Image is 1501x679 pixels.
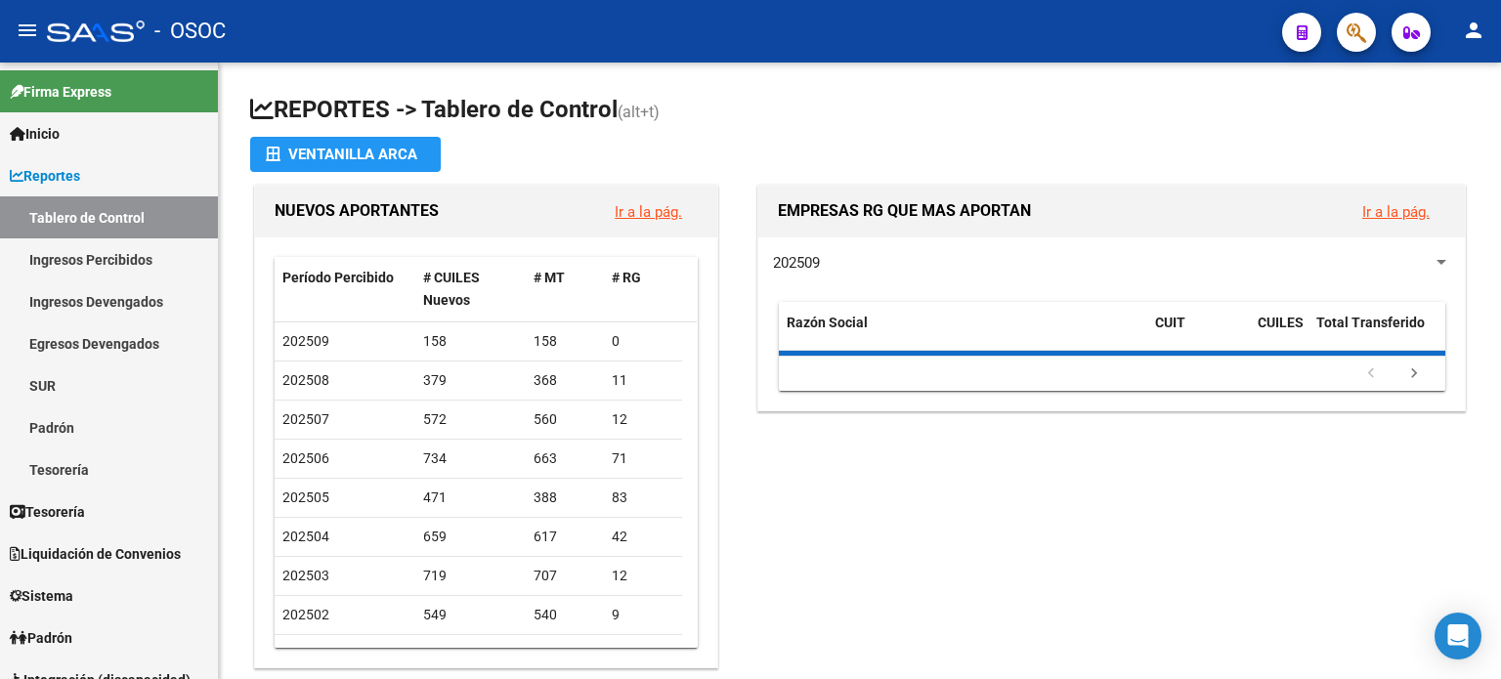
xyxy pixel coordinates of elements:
datatable-header-cell: CUIT [1147,302,1250,366]
span: 202504 [282,529,329,544]
button: Ventanilla ARCA [250,137,441,172]
span: 202501 [282,646,329,661]
div: 540 [534,604,596,626]
div: 663 [534,447,596,470]
span: 202509 [282,333,329,349]
div: 158 [534,330,596,353]
span: Total Transferido [1316,315,1425,330]
div: 416 [534,643,596,665]
div: 158 [423,330,519,353]
datatable-header-cell: Razón Social [779,302,1147,366]
div: 388 [534,487,596,509]
div: 617 [534,526,596,548]
datatable-header-cell: Total Transferido [1308,302,1445,366]
span: NUEVOS APORTANTES [275,201,439,220]
span: # MT [534,270,565,285]
div: 734 [423,447,519,470]
a: Ir a la pág. [1362,203,1430,221]
span: 202505 [282,489,329,505]
span: 202508 [282,372,329,388]
div: 83 [612,487,674,509]
div: 549 [423,604,519,626]
datatable-header-cell: CUILES [1250,302,1308,366]
span: Período Percibido [282,270,394,285]
div: 719 [423,565,519,587]
div: 379 [423,369,519,392]
div: 9 [612,604,674,626]
span: 202506 [282,450,329,466]
div: 11 [612,369,674,392]
span: Tesorería [10,501,85,523]
span: 202507 [282,411,329,427]
div: 16 [612,643,674,665]
a: go to previous page [1352,363,1390,385]
span: Sistema [10,585,73,607]
mat-icon: person [1462,19,1485,42]
span: Razón Social [787,315,868,330]
div: 560 [534,408,596,431]
div: 0 [612,330,674,353]
div: 659 [423,526,519,548]
span: # CUILES Nuevos [423,270,480,308]
span: Firma Express [10,81,111,103]
span: Padrón [10,627,72,649]
div: Open Intercom Messenger [1435,613,1481,659]
span: - OSOC [154,10,226,53]
span: 202503 [282,568,329,583]
a: go to next page [1395,363,1433,385]
span: (alt+t) [618,103,660,121]
button: Ir a la pág. [1347,193,1445,230]
div: 42 [612,526,674,548]
a: Ir a la pág. [615,203,682,221]
div: Ventanilla ARCA [266,137,425,172]
div: 572 [423,408,519,431]
span: Liquidación de Convenios [10,543,181,565]
span: EMPRESAS RG QUE MAS APORTAN [778,201,1031,220]
span: # RG [612,270,641,285]
div: 432 [423,643,519,665]
span: 202509 [773,254,820,272]
div: 71 [612,447,674,470]
div: 368 [534,369,596,392]
span: 202502 [282,607,329,622]
div: 12 [612,408,674,431]
h1: REPORTES -> Tablero de Control [250,94,1470,128]
datatable-header-cell: # MT [526,257,604,321]
span: CUIT [1155,315,1185,330]
button: Ir a la pág. [599,193,698,230]
div: 471 [423,487,519,509]
span: CUILES [1258,315,1304,330]
datatable-header-cell: Período Percibido [275,257,415,321]
datatable-header-cell: # CUILES Nuevos [415,257,527,321]
div: 12 [612,565,674,587]
span: Reportes [10,165,80,187]
datatable-header-cell: # RG [604,257,682,321]
span: Inicio [10,123,60,145]
mat-icon: menu [16,19,39,42]
div: 707 [534,565,596,587]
